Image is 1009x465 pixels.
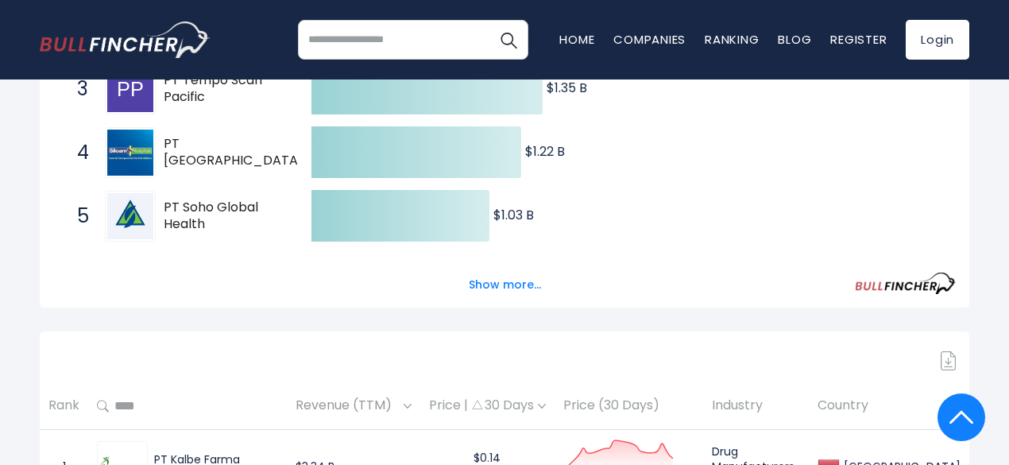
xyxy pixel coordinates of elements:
a: Register [830,31,887,48]
div: Price | 30 Days [429,397,546,414]
img: PT Siloam International Hospitals [107,130,153,176]
a: Companies [613,31,686,48]
th: Industry [703,383,809,430]
text: $1.22 B [525,142,565,161]
a: Go to homepage [40,21,211,58]
span: PT Tempo Scan Pacific [164,72,284,106]
a: Login [906,20,969,60]
text: $1.35 B [547,79,587,97]
button: Show more... [459,272,551,298]
span: 4 [69,139,85,166]
a: Blog [778,31,811,48]
img: PT Soho Global Health [107,193,153,239]
span: PT Soho Global Health [164,200,284,233]
img: PT Tempo Scan Pacific [107,66,153,112]
span: 5 [69,203,85,230]
span: Revenue (TTM) [296,393,400,418]
th: Rank [40,383,88,430]
th: Price (30 Days) [555,383,703,430]
span: 3 [69,76,85,103]
a: Home [559,31,594,48]
a: Ranking [705,31,759,48]
button: Search [489,20,528,60]
span: PT [GEOGRAPHIC_DATA] [164,136,303,169]
img: bullfincher logo [40,21,211,58]
text: $1.03 B [493,206,534,224]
